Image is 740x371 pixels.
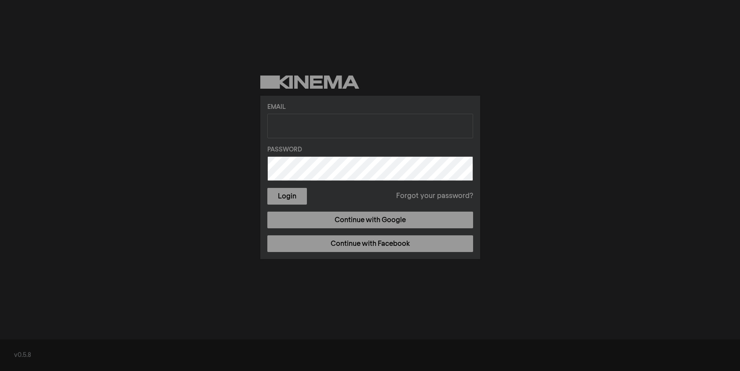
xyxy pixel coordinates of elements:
a: Continue with Google [267,212,473,228]
a: Forgot your password? [396,191,473,202]
div: v0.5.8 [14,351,726,360]
label: Password [267,145,473,155]
button: Login [267,188,307,205]
a: Continue with Facebook [267,235,473,252]
label: Email [267,103,473,112]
